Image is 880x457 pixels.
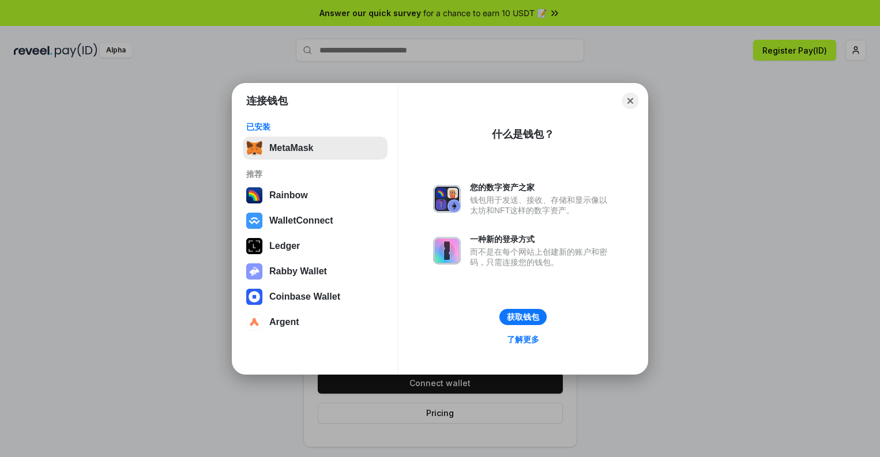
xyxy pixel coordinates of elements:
button: MetaMask [243,137,388,160]
img: svg+xml,%3Csvg%20width%3D%2228%22%20height%3D%2228%22%20viewBox%3D%220%200%2028%2028%22%20fill%3D... [246,314,262,330]
img: svg+xml,%3Csvg%20xmlns%3D%22http%3A%2F%2Fwww.w3.org%2F2000%2Fsvg%22%20fill%3D%22none%22%20viewBox... [246,263,262,280]
div: 您的数字资产之家 [470,182,613,192]
a: 了解更多 [500,332,546,347]
button: Rabby Wallet [243,260,388,283]
div: Argent [269,317,299,327]
button: Ledger [243,235,388,258]
div: 钱包用于发送、接收、存储和显示像以太坊和NFT这样的数字资产。 [470,195,613,216]
div: Ledger [269,241,300,251]
button: Close [622,93,638,109]
div: 已安装 [246,122,384,132]
div: 推荐 [246,169,384,179]
div: MetaMask [269,143,313,153]
div: Rainbow [269,190,308,201]
h1: 连接钱包 [246,94,288,108]
button: Rainbow [243,184,388,207]
div: 而不是在每个网站上创建新的账户和密码，只需连接您的钱包。 [470,247,613,267]
img: svg+xml,%3Csvg%20xmlns%3D%22http%3A%2F%2Fwww.w3.org%2F2000%2Fsvg%22%20width%3D%2228%22%20height%3... [246,238,262,254]
div: Coinbase Wallet [269,292,340,302]
div: Rabby Wallet [269,266,327,277]
img: svg+xml,%3Csvg%20width%3D%2228%22%20height%3D%2228%22%20viewBox%3D%220%200%2028%2028%22%20fill%3D... [246,289,262,305]
button: Coinbase Wallet [243,285,388,308]
div: WalletConnect [269,216,333,226]
button: 获取钱包 [499,309,547,325]
div: 一种新的登录方式 [470,234,613,244]
img: svg+xml,%3Csvg%20width%3D%22120%22%20height%3D%22120%22%20viewBox%3D%220%200%20120%20120%22%20fil... [246,187,262,203]
button: Argent [243,311,388,334]
img: svg+xml,%3Csvg%20fill%3D%22none%22%20height%3D%2233%22%20viewBox%3D%220%200%2035%2033%22%20width%... [246,140,262,156]
div: 了解更多 [507,334,539,345]
button: WalletConnect [243,209,388,232]
img: svg+xml,%3Csvg%20xmlns%3D%22http%3A%2F%2Fwww.w3.org%2F2000%2Fsvg%22%20fill%3D%22none%22%20viewBox... [433,185,461,213]
div: 获取钱包 [507,312,539,322]
img: svg+xml,%3Csvg%20width%3D%2228%22%20height%3D%2228%22%20viewBox%3D%220%200%2028%2028%22%20fill%3D... [246,213,262,229]
div: 什么是钱包？ [492,127,554,141]
img: svg+xml,%3Csvg%20xmlns%3D%22http%3A%2F%2Fwww.w3.org%2F2000%2Fsvg%22%20fill%3D%22none%22%20viewBox... [433,237,461,265]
